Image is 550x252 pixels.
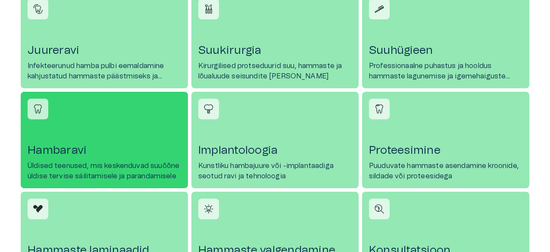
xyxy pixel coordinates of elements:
img: Proteesimine icon [373,103,386,115]
img: Suuhügieen icon [373,3,386,16]
img: Konsultatsioon icon [373,202,386,215]
p: Kirurgilised protseduurid suu, hammaste ja lõualuude seisundite [PERSON_NAME] [198,61,352,81]
img: Suukirurgia icon [202,3,215,16]
p: Puuduvate hammaste asendamine kroonide, sildade või proteesidega [369,161,522,181]
p: Infekteerunud hamba pulbi eemaldamine kahjustatud hammaste päästmiseks ja taastamiseks [28,61,181,81]
h4: Suukirurgia [198,44,352,57]
img: Implantoloogia icon [202,103,215,115]
p: Professionaalne puhastus ja hooldus hammaste lagunemise ja igemehaiguste ennetamiseks [369,61,522,81]
img: Juureravi icon [31,3,44,16]
h4: Hambaravi [28,143,181,157]
h4: Suuhügieen [369,44,522,57]
h4: Implantoloogia [198,143,352,157]
img: Hammaste valgendamine icon [202,202,215,215]
h4: Proteesimine [369,143,522,157]
p: Üldised teenused, mis keskenduvad suuõõne üldise tervise säilitamisele ja parandamisele [28,161,181,181]
h4: Juureravi [28,44,181,57]
img: Hambaravi icon [31,103,44,115]
img: Hammaste laminaadid icon [31,202,44,215]
p: Kunstliku hambajuure või -implantaadiga seotud ravi ja tehnoloogia [198,161,352,181]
